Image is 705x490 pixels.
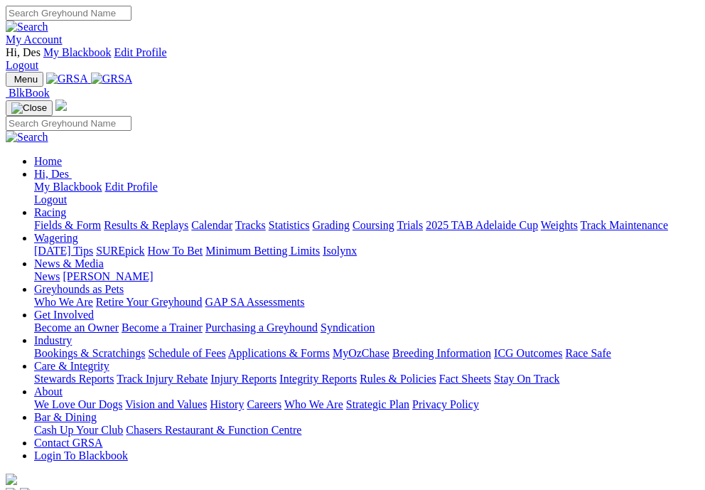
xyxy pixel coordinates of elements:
[34,449,128,462] a: Login To Blackbook
[228,347,330,359] a: Applications & Forms
[412,398,479,410] a: Privacy Policy
[46,73,88,85] img: GRSA
[439,373,491,385] a: Fact Sheets
[34,296,93,308] a: Who We Are
[34,411,97,423] a: Bar & Dining
[6,46,41,58] span: Hi, Des
[34,283,124,295] a: Greyhounds as Pets
[426,219,538,231] a: 2025 TAB Adelaide Cup
[34,334,72,346] a: Industry
[6,33,63,46] a: My Account
[284,398,343,410] a: Who We Are
[34,385,63,398] a: About
[91,73,133,85] img: GRSA
[34,321,119,334] a: Become an Owner
[279,373,357,385] a: Integrity Reports
[34,219,101,231] a: Fields & Form
[6,100,53,116] button: Toggle navigation
[494,373,559,385] a: Stay On Track
[11,102,47,114] img: Close
[34,398,699,411] div: About
[34,206,66,218] a: Racing
[565,347,610,359] a: Race Safe
[323,245,357,257] a: Isolynx
[6,116,131,131] input: Search
[205,296,305,308] a: GAP SA Assessments
[34,270,699,283] div: News & Media
[34,347,145,359] a: Bookings & Scratchings
[34,155,62,167] a: Home
[43,46,112,58] a: My Blackbook
[210,398,244,410] a: History
[63,270,153,282] a: [PERSON_NAME]
[397,219,423,231] a: Trials
[205,245,320,257] a: Minimum Betting Limits
[581,219,668,231] a: Track Maintenance
[122,321,203,334] a: Become a Trainer
[55,100,67,111] img: logo-grsa-white.png
[210,373,276,385] a: Injury Reports
[34,373,699,385] div: Care & Integrity
[205,321,318,334] a: Purchasing a Greyhound
[34,232,78,244] a: Wagering
[34,270,60,282] a: News
[34,245,93,257] a: [DATE] Tips
[360,373,436,385] a: Rules & Policies
[346,398,409,410] a: Strategic Plan
[104,219,188,231] a: Results & Replays
[34,321,699,334] div: Get Involved
[14,74,38,85] span: Menu
[34,424,699,437] div: Bar & Dining
[6,6,131,21] input: Search
[34,437,102,449] a: Contact GRSA
[148,245,203,257] a: How To Bet
[125,398,207,410] a: Vision and Values
[34,257,104,270] a: News & Media
[34,168,69,180] span: Hi, Des
[494,347,562,359] a: ICG Outcomes
[34,245,699,257] div: Wagering
[34,424,123,436] a: Cash Up Your Club
[34,373,114,385] a: Stewards Reports
[6,72,43,87] button: Toggle navigation
[96,245,144,257] a: SUREpick
[126,424,301,436] a: Chasers Restaurant & Function Centre
[34,181,699,206] div: Hi, Des
[105,181,158,193] a: Edit Profile
[321,321,375,334] a: Syndication
[541,219,578,231] a: Weights
[34,296,699,309] div: Greyhounds as Pets
[6,59,38,71] a: Logout
[34,309,94,321] a: Get Involved
[34,398,122,410] a: We Love Our Dogs
[247,398,281,410] a: Careers
[6,46,699,72] div: My Account
[6,131,48,144] img: Search
[34,347,699,360] div: Industry
[269,219,310,231] a: Statistics
[6,474,17,485] img: logo-grsa-white.png
[9,87,50,99] span: BlkBook
[34,181,102,193] a: My Blackbook
[34,168,72,180] a: Hi, Des
[114,46,166,58] a: Edit Profile
[6,87,50,99] a: BlkBook
[333,347,389,359] a: MyOzChase
[313,219,350,231] a: Grading
[117,373,208,385] a: Track Injury Rebate
[34,360,109,372] a: Care & Integrity
[34,193,67,206] a: Logout
[6,21,48,33] img: Search
[148,347,225,359] a: Schedule of Fees
[392,347,491,359] a: Breeding Information
[96,296,203,308] a: Retire Your Greyhound
[352,219,394,231] a: Coursing
[235,219,266,231] a: Tracks
[191,219,232,231] a: Calendar
[34,219,699,232] div: Racing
